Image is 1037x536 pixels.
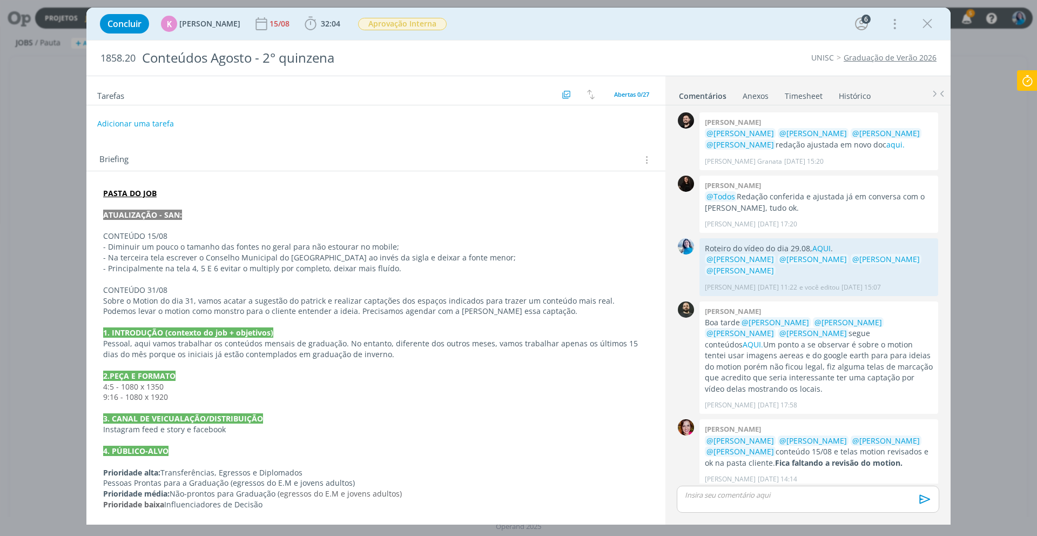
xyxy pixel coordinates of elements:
[758,283,797,292] span: [DATE] 11:22
[103,446,169,456] strong: 4. PÚBLICO-ALVO
[103,210,182,220] strong: ATUALIZAÇÃO - SAN:
[587,90,595,99] img: arrow-down-up.svg
[103,392,170,402] span: 9:16 - 1080 x 1920
[705,243,933,254] p: Roteiro do vídeo do dia 29.08, .
[742,317,809,327] span: @[PERSON_NAME]
[775,458,903,468] strong: Fica faltando a revisão do motion.
[100,14,149,33] button: Concluir
[779,328,847,338] span: @[PERSON_NAME]
[706,446,774,457] span: @[PERSON_NAME]
[779,128,847,138] span: @[PERSON_NAME]
[103,285,649,296] p: CONTEÚDO 31/08
[103,413,263,424] strong: 3. CANAL DE VEICUALAÇÃO/DISTRIBUIÇÃO
[103,252,649,263] p: - Na terceira tela escrever o Conselho Municipal do [GEOGRAPHIC_DATA] ao invés da sigla e deixar ...
[103,381,164,392] span: 4:5 - 1080 x 1350
[758,400,797,410] span: [DATE] 17:58
[103,327,273,338] strong: 1. INTRODUÇÃO (contexto do job + objetivos)
[97,88,124,101] span: Tarefas
[614,90,649,98] span: Abertas 0/27
[743,339,763,350] a: AQUI.
[270,20,292,28] div: 15/08
[779,254,847,264] span: @[PERSON_NAME]
[852,435,920,446] span: @[PERSON_NAME]
[705,128,933,150] p: redação ajustada em novo doc
[861,15,871,24] div: 6
[705,435,933,468] p: conteúdo 15/08 e telas motion revisados e ok na pasta cliente.
[103,371,176,381] strong: 2.PEÇA E FORMATO
[779,435,847,446] span: @[PERSON_NAME]
[107,19,142,28] span: Concluir
[852,254,920,264] span: @[PERSON_NAME]
[886,139,905,150] a: aqui.
[103,478,649,488] p: Pessoas Prontas para a Graduação (egressos do E.M e jovens adultos)
[99,153,129,167] span: Briefing
[86,8,951,525] div: dialog
[100,52,136,64] span: 1858.20
[706,191,735,202] span: @Todos
[302,15,343,32] button: 32:04
[758,474,797,484] span: [DATE] 14:14
[705,180,761,190] b: [PERSON_NAME]
[280,488,402,499] span: egressos do E.M e jovens adultos)
[841,283,881,292] span: [DATE] 15:07
[743,91,769,102] div: Anexos
[705,424,761,434] b: [PERSON_NAME]
[706,128,774,138] span: @[PERSON_NAME]
[706,328,774,338] span: @[PERSON_NAME]
[678,112,694,129] img: B
[103,424,649,435] p: Instagram feed e story e facebook
[784,157,824,166] span: [DATE] 15:20
[678,419,694,435] img: B
[103,467,160,478] strong: Prioridade alta:
[853,15,870,32] button: 6
[706,254,774,264] span: @[PERSON_NAME]
[103,242,649,252] p: - Diminuir um pouco o tamanho das fontes no geral para não estourar no mobile;
[812,243,831,253] a: AQUI
[706,139,774,150] span: @[PERSON_NAME]
[103,488,649,499] p: Não-prontos para Graduação (
[179,20,240,28] span: [PERSON_NAME]
[97,114,174,133] button: Adicionar uma tarefa
[844,52,937,63] a: Graduação de Verão 2026
[705,117,761,127] b: [PERSON_NAME]
[852,128,920,138] span: @[PERSON_NAME]
[103,338,649,360] p: Pessoal, aqui vamos trabalhar os conteúdos mensais de graduação. No entanto, diferente dos outros...
[103,188,157,198] a: PASTA DO JOB
[678,238,694,254] img: E
[161,16,177,32] div: K
[103,263,649,274] p: - Principalmente na tela 4, 5 E 6 evitar o multiply por completo, deixar mais fluído.
[705,283,756,292] p: [PERSON_NAME]
[678,86,727,102] a: Comentários
[358,18,447,30] span: Aprovação Interna
[838,86,871,102] a: Histórico
[705,474,756,484] p: [PERSON_NAME]
[706,435,774,446] span: @[PERSON_NAME]
[678,176,694,192] img: S
[103,499,164,510] strong: Prioridade baixa
[705,219,756,229] p: [PERSON_NAME]
[103,231,649,242] p: CONTEÚDO 15/08
[103,296,649,317] p: Sobre o Motion do dia 31, vamos acatar a sugestão do patrick e realizar captações dos espaços ind...
[138,45,584,71] div: Conteúdos Agosto - 2° quinzena
[678,301,694,318] img: P
[706,265,774,276] span: @[PERSON_NAME]
[799,283,839,292] span: e você editou
[705,306,761,316] b: [PERSON_NAME]
[103,467,649,478] p: Transferências, Egressos e Diplomados
[358,17,447,31] button: Aprovação Interna
[705,191,933,213] p: Redação conferida e ajustada já em conversa com o [PERSON_NAME], tudo ok.
[161,16,240,32] button: K[PERSON_NAME]
[758,219,797,229] span: [DATE] 17:20
[814,317,882,327] span: @[PERSON_NAME]
[103,488,170,499] strong: Prioridade média:
[811,52,834,63] a: UNISC
[705,400,756,410] p: [PERSON_NAME]
[705,317,933,394] p: Boa tarde segue conteúdos Um ponto a se observar é sobre o motion tentei usar imagens aereas e do...
[705,157,782,166] p: [PERSON_NAME] Granata
[103,499,649,510] p: Influenciadores de Decisão
[784,86,823,102] a: Timesheet
[321,18,340,29] span: 32:04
